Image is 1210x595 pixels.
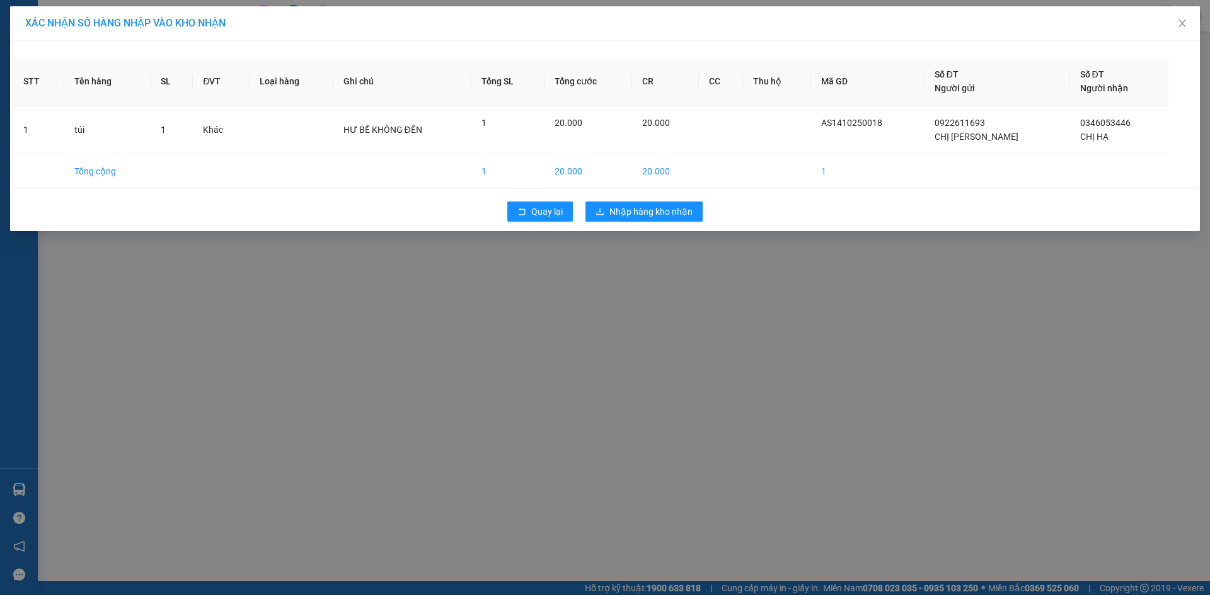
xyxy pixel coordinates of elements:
th: Thu hộ [743,57,811,106]
th: STT [13,57,64,106]
td: 20.000 [632,154,699,189]
span: Nhập hàng kho nhận [609,205,693,218]
span: Số ĐT [935,69,959,79]
span: AS1410250018 [821,118,882,128]
th: SL [151,57,193,106]
button: Close [1165,6,1200,42]
td: 20.000 [544,154,631,189]
th: Ghi chú [333,57,472,106]
th: Tổng cước [544,57,631,106]
td: Khác [193,106,249,154]
span: Số ĐT [1080,69,1104,79]
span: HƯ BỂ KHÔNG ĐỀN [343,125,422,135]
span: close [1177,18,1187,28]
th: Tổng SL [471,57,544,106]
span: CHỊ HẠ [1080,132,1109,142]
li: Hotline: 1900 8153 [118,47,527,62]
span: Quay lại [531,205,563,218]
td: 1 [13,106,64,154]
b: GỬI : PV [GEOGRAPHIC_DATA] [16,91,188,133]
span: download [596,207,604,217]
span: 0346053446 [1080,118,1131,128]
td: 1 [811,154,925,189]
span: XÁC NHẬN SỐ HÀNG NHẬP VÀO KHO NHẬN [25,17,226,29]
span: 1 [161,125,166,135]
span: Người gửi [935,83,975,93]
span: Người nhận [1080,83,1128,93]
th: Tên hàng [64,57,151,106]
span: 0922611693 [935,118,985,128]
td: túi [64,106,151,154]
span: rollback [517,207,526,217]
img: logo.jpg [16,16,79,79]
button: downloadNhập hàng kho nhận [585,201,703,222]
th: ĐVT [193,57,249,106]
span: CHỊ [PERSON_NAME] [935,132,1018,142]
th: CC [699,57,743,106]
th: Loại hàng [250,57,333,106]
button: rollbackQuay lại [507,201,573,222]
th: CR [632,57,699,106]
li: [STREET_ADDRESS][PERSON_NAME]. [GEOGRAPHIC_DATA], Tỉnh [GEOGRAPHIC_DATA] [118,31,527,47]
th: Mã GD [811,57,925,106]
span: 20.000 [642,118,670,128]
span: 20.000 [555,118,582,128]
td: 1 [471,154,544,189]
span: 1 [481,118,487,128]
td: Tổng cộng [64,154,151,189]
